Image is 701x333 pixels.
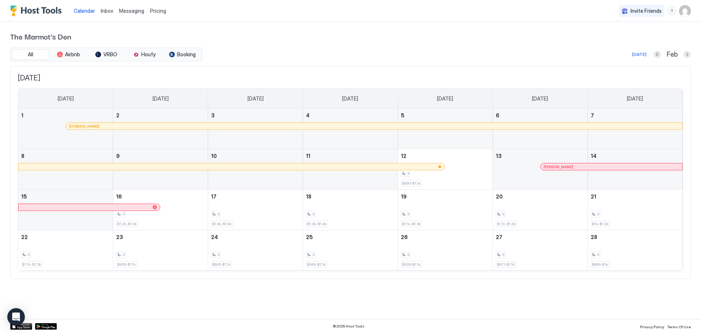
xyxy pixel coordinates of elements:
[303,230,398,271] td: February 25, 2026
[116,193,122,200] span: 16
[18,190,113,230] td: February 15, 2026
[303,230,398,244] a: February 25, 2026
[306,153,310,159] span: 11
[18,230,113,271] td: February 22, 2026
[402,181,421,186] span: $890-$1.1k
[493,149,587,190] td: February 13, 2026
[312,252,314,257] span: 3
[525,89,555,109] a: Friday
[544,164,573,169] span: [PERSON_NAME]
[65,51,80,58] span: Airbnb
[10,323,32,330] div: App Store
[116,153,120,159] span: 9
[640,325,664,329] span: Privacy Policy
[58,95,74,102] span: [DATE]
[493,149,587,163] a: February 13, 2026
[312,212,314,216] span: 3
[22,262,41,267] span: $1.1k-$1.3k
[654,51,661,58] button: Previous month
[21,234,28,240] span: 22
[627,95,643,102] span: [DATE]
[7,308,25,326] div: Open Intercom Messenger
[153,95,169,102] span: [DATE]
[10,5,65,16] a: Host Tools Logo
[21,193,27,200] span: 15
[18,109,113,149] td: February 1, 2026
[119,8,144,14] span: Messaging
[69,124,679,129] div: [DOMAIN_NAME]
[35,323,57,330] a: Google Play Store
[27,252,30,257] span: 3
[632,51,647,58] div: [DATE]
[150,8,166,14] span: Pricing
[113,109,208,149] td: February 2, 2026
[597,252,599,257] span: 3
[122,212,125,216] span: 3
[18,190,113,203] a: February 15, 2026
[401,112,405,118] span: 5
[398,149,493,190] td: February 12, 2026
[398,230,493,271] td: February 26, 2026
[679,5,691,17] div: User profile
[28,51,33,58] span: All
[407,212,409,216] span: 3
[10,31,691,42] span: The Marmot's Den
[587,230,682,271] td: February 28, 2026
[591,112,594,118] span: 7
[145,89,176,109] a: Monday
[21,112,23,118] span: 1
[18,230,113,244] a: February 22, 2026
[401,193,407,200] span: 19
[493,109,587,122] a: February 6, 2026
[212,222,232,226] span: $1.3k-$1.5k
[620,89,650,109] a: Saturday
[502,252,504,257] span: 3
[430,89,460,109] a: Thursday
[402,262,421,267] span: $928-$1.1k
[50,89,81,109] a: Sunday
[117,262,136,267] span: $905-$1.1k
[307,262,326,267] span: $949-$1.1k
[493,190,587,203] a: February 20, 2026
[588,149,682,163] a: February 14, 2026
[398,109,493,122] a: February 5, 2026
[303,190,398,203] a: February 18, 2026
[101,7,113,15] a: Inbox
[335,89,365,109] a: Wednesday
[597,212,599,216] span: 3
[587,109,682,149] td: February 7, 2026
[12,49,49,60] button: All
[18,73,683,83] span: [DATE]
[303,149,398,190] td: February 11, 2026
[164,49,200,60] button: Booking
[496,112,499,118] span: 6
[113,109,208,122] a: February 2, 2026
[398,230,493,244] a: February 26, 2026
[493,109,587,149] td: February 6, 2026
[591,153,597,159] span: 14
[74,7,95,15] a: Calendar
[126,49,162,60] button: Houfy
[497,262,515,267] span: $971-$1.1k
[497,222,516,226] span: $1.1k-$1.3k
[208,190,303,230] td: February 17, 2026
[113,230,208,244] a: February 23, 2026
[303,149,398,163] a: February 11, 2026
[640,322,664,330] a: Privacy Policy
[211,234,218,240] span: 24
[208,149,303,190] td: February 10, 2026
[18,149,113,163] a: February 8, 2026
[437,95,453,102] span: [DATE]
[591,234,597,240] span: 28
[587,149,682,190] td: February 14, 2026
[69,124,99,129] span: [DOMAIN_NAME]
[683,51,691,58] button: Next month
[217,212,219,216] span: 3
[18,149,113,190] td: February 8, 2026
[333,324,364,329] span: © 2025 Host Tools
[103,51,117,58] span: VRBO
[306,193,311,200] span: 18
[588,230,682,244] a: February 28, 2026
